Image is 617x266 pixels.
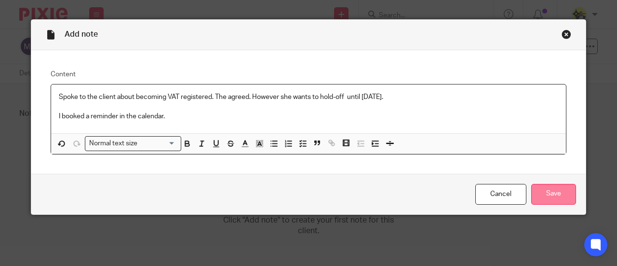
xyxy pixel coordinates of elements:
input: Search for option [141,139,175,149]
div: Close this dialog window [562,29,571,39]
p: I booked a reminder in the calendar. [59,112,558,121]
span: Normal text size [87,139,140,149]
span: Add note [65,30,98,38]
div: Search for option [85,136,181,151]
input: Save [531,184,576,205]
a: Cancel [475,184,526,205]
label: Content [51,70,566,79]
p: Spoke to the client about becoming VAT registered. The agreed. However she wants to hold-off unti... [59,92,558,102]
